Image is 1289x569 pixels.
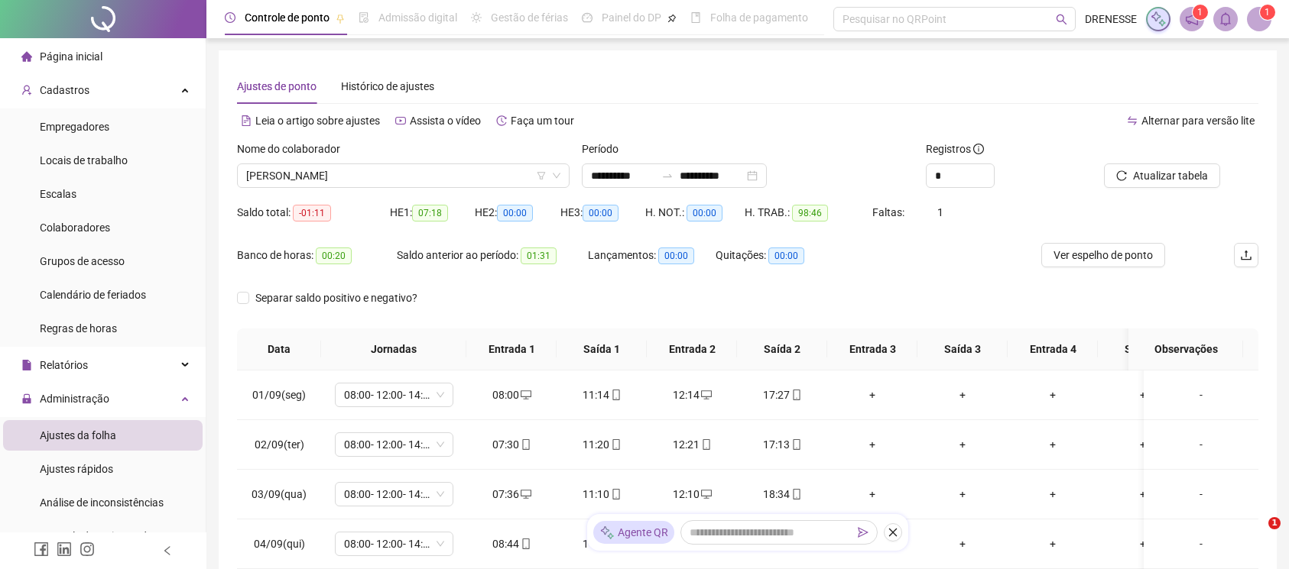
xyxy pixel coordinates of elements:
[475,204,560,221] div: HE 2:
[593,521,674,544] div: Agente QR
[344,433,444,456] span: 08:00- 12:00- 14:00- 18:00
[252,389,306,401] span: 01/09(seg)
[569,486,635,503] div: 11:10
[1116,170,1127,181] span: reload
[937,206,943,218] span: 1
[737,328,827,370] th: Saída 2
[21,393,32,404] span: lock
[790,489,802,499] span: mobile
[1110,486,1176,503] div: +
[249,289,424,306] span: Separar saldo positivo e negativo?
[321,328,466,370] th: Jornadas
[479,436,544,453] div: 07:30
[471,12,482,23] span: sun
[491,11,568,24] span: Gestão de férias
[496,115,507,126] span: history
[930,535,995,552] div: +
[21,51,32,62] span: home
[237,204,390,221] div: Saldo total:
[40,463,113,475] span: Ajustes rápidos
[749,436,815,453] div: 17:13
[245,11,330,24] span: Controle de ponto
[412,205,448,221] span: 07:18
[479,535,544,552] div: 08:44
[237,141,350,157] label: Nome do colaborador
[537,171,546,180] span: filter
[582,12,593,23] span: dashboard
[609,489,622,499] span: mobile
[1133,167,1208,184] span: Atualizar tabela
[519,439,531,450] span: mobile
[1268,517,1281,529] span: 1
[839,386,905,403] div: +
[659,486,725,503] div: 12:10
[1185,12,1199,26] span: notification
[225,12,235,23] span: clock-circle
[241,115,252,126] span: file-text
[1110,436,1176,453] div: +
[700,489,712,499] span: desktop
[40,154,128,166] span: Locais de trabalho
[917,328,1008,370] th: Saída 3
[1020,486,1086,503] div: +
[1020,386,1086,403] div: +
[557,328,647,370] th: Saída 1
[745,204,872,221] div: H. TRAB.:
[827,328,917,370] th: Entrada 3
[40,289,146,301] span: Calendário de feriados
[1110,535,1176,552] div: +
[1150,11,1167,27] img: sparkle-icon.fc2bf0ac1784a2077858766a79e2daf3.svg
[1098,328,1188,370] th: Saída 4
[583,205,619,221] span: 00:00
[647,328,737,370] th: Entrada 2
[293,205,331,221] span: -01:11
[973,144,984,154] span: info-circle
[1104,163,1220,188] button: Atualizar tabela
[661,170,674,182] span: to
[749,486,815,503] div: 18:34
[690,12,701,23] span: book
[1156,535,1246,552] div: -
[888,527,898,538] span: close
[1020,436,1086,453] div: +
[390,204,475,221] div: HE 1:
[521,247,557,264] span: 01:31
[1156,486,1246,503] div: -
[359,12,369,23] span: file-done
[344,483,444,506] span: 08:00- 12:00- 14:00- 18:00
[839,436,905,453] div: +
[40,50,102,63] span: Página inicial
[80,542,95,557] span: instagram
[40,221,110,234] span: Colaboradores
[1193,5,1208,20] sup: 1
[237,328,321,370] th: Data
[1197,7,1203,18] span: 1
[1085,11,1137,27] span: DRENESSE
[1110,386,1176,403] div: +
[252,488,307,500] span: 03/09(qua)
[1156,386,1246,403] div: -
[930,486,995,503] div: +
[397,247,589,264] div: Saldo anterior ao período:
[21,360,32,370] span: file
[1240,249,1252,261] span: upload
[552,171,561,180] span: down
[40,84,89,96] span: Cadastros
[1041,243,1165,267] button: Ver espelho de ponto
[700,390,712,400] span: desktop
[658,247,694,264] span: 00:00
[1056,14,1067,25] span: search
[667,14,677,23] span: pushpin
[1008,328,1098,370] th: Entrada 4
[749,386,815,403] div: 17:27
[341,80,434,92] span: Histórico de ajustes
[588,247,716,264] div: Lançamentos:
[569,436,635,453] div: 11:20
[1128,328,1243,370] th: Observações
[700,439,712,450] span: mobile
[237,80,317,92] span: Ajustes de ponto
[602,11,661,24] span: Painel do DP
[254,538,305,550] span: 04/09(qui)
[40,121,109,133] span: Empregadores
[40,429,116,441] span: Ajustes da folha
